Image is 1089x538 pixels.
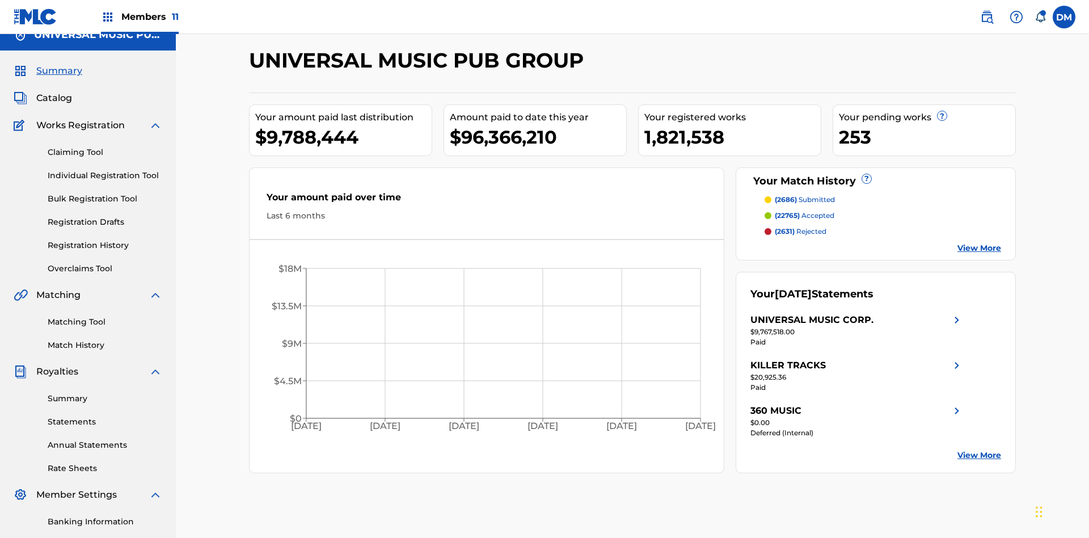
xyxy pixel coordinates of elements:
[750,418,964,428] div: $0.00
[48,393,162,405] a: Summary
[450,124,626,150] div: $96,366,210
[48,316,162,328] a: Matching Tool
[644,111,821,124] div: Your registered works
[48,416,162,428] a: Statements
[36,488,117,502] span: Member Settings
[1032,484,1089,538] iframe: Chat Widget
[775,211,834,221] p: accepted
[750,383,964,393] div: Paid
[267,210,707,222] div: Last 6 months
[606,421,637,432] tspan: [DATE]
[149,119,162,132] img: expand
[976,6,998,28] a: Public Search
[839,124,1015,150] div: 253
[14,91,72,105] a: CatalogCatalog
[950,404,964,418] img: right chevron icon
[775,288,812,300] span: [DATE]
[36,64,82,78] span: Summary
[48,170,162,182] a: Individual Registration Tool
[14,28,27,42] img: Accounts
[765,195,1002,205] a: (2686) submitted
[278,263,302,274] tspan: $18M
[765,226,1002,237] a: (2631) rejected
[14,64,27,78] img: Summary
[775,195,835,205] p: submitted
[255,111,432,124] div: Your amount paid last distribution
[839,111,1015,124] div: Your pending works
[290,413,302,424] tspan: $0
[282,338,302,349] tspan: $9M
[750,174,1002,189] div: Your Match History
[249,48,589,73] h2: UNIVERSAL MUSIC PUB GROUP
[274,376,302,386] tspan: $4.5M
[48,216,162,228] a: Registration Drafts
[14,365,27,379] img: Royalties
[644,124,821,150] div: 1,821,538
[449,421,479,432] tspan: [DATE]
[750,327,964,337] div: $9,767,518.00
[14,488,27,502] img: Member Settings
[291,421,322,432] tspan: [DATE]
[121,10,179,23] span: Members
[172,11,179,22] span: 11
[1010,10,1023,24] img: help
[48,239,162,251] a: Registration History
[36,288,81,302] span: Matching
[750,372,964,383] div: $20,925.36
[267,191,707,210] div: Your amount paid over time
[775,227,795,236] span: (2631)
[255,124,432,150] div: $9,788,444
[48,439,162,451] a: Annual Statements
[1005,6,1028,28] div: Help
[980,10,994,24] img: search
[750,404,964,438] a: 360 MUSICright chevron icon$0.00Deferred (Internal)
[36,119,125,132] span: Works Registration
[750,337,964,347] div: Paid
[48,463,162,474] a: Rate Sheets
[750,313,873,327] div: UNIVERSAL MUSIC CORP.
[48,193,162,205] a: Bulk Registration Tool
[775,195,797,204] span: (2686)
[14,91,27,105] img: Catalog
[950,359,964,372] img: right chevron icon
[1053,6,1075,28] div: User Menu
[750,428,964,438] div: Deferred (Internal)
[36,365,78,379] span: Royalties
[48,146,162,158] a: Claiming Tool
[750,359,826,372] div: KILLER TRACKS
[750,287,873,302] div: Your Statements
[957,449,1001,461] a: View More
[370,421,400,432] tspan: [DATE]
[14,64,82,78] a: SummarySummary
[14,288,28,302] img: Matching
[1036,495,1042,529] div: Drag
[957,242,1001,254] a: View More
[775,226,826,237] p: rejected
[775,211,800,220] span: (22765)
[14,119,28,132] img: Works Registration
[48,263,162,275] a: Overclaims Tool
[938,111,947,120] span: ?
[862,174,871,183] span: ?
[14,9,57,25] img: MLC Logo
[686,421,716,432] tspan: [DATE]
[48,339,162,351] a: Match History
[750,404,801,418] div: 360 MUSIC
[765,211,1002,221] a: (22765) accepted
[36,91,72,105] span: Catalog
[527,421,558,432] tspan: [DATE]
[750,359,964,393] a: KILLER TRACKSright chevron icon$20,925.36Paid
[101,10,115,24] img: Top Rightsholders
[48,516,162,528] a: Banking Information
[750,313,964,347] a: UNIVERSAL MUSIC CORP.right chevron icon$9,767,518.00Paid
[450,111,626,124] div: Amount paid to date this year
[1035,11,1046,23] div: Notifications
[272,301,302,312] tspan: $13.5M
[950,313,964,327] img: right chevron icon
[149,365,162,379] img: expand
[149,488,162,502] img: expand
[149,288,162,302] img: expand
[34,28,162,41] h5: UNIVERSAL MUSIC PUB GROUP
